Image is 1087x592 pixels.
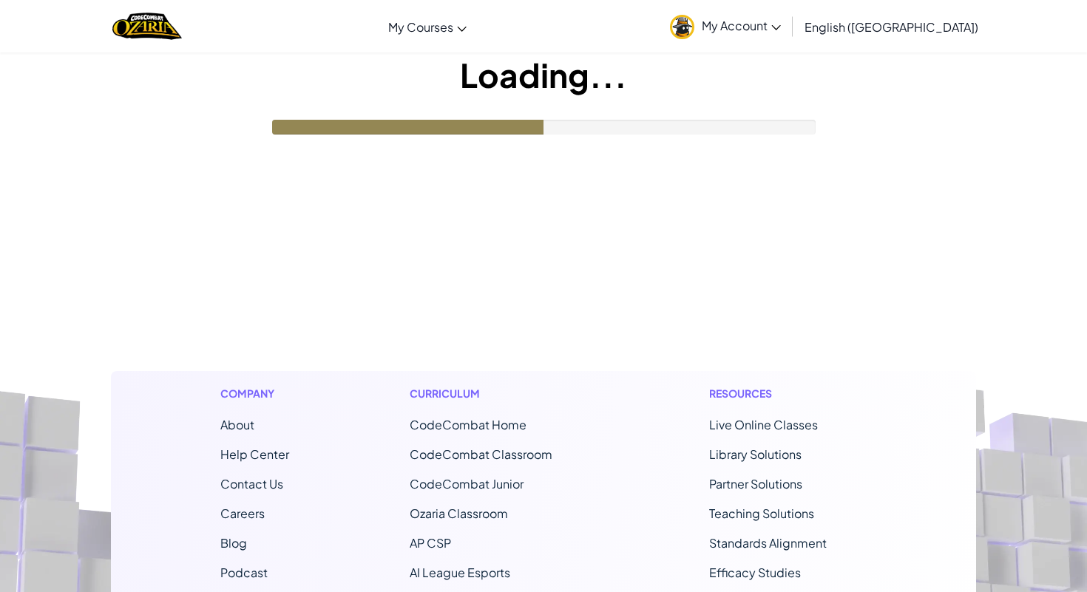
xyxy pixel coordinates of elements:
img: avatar [670,15,694,39]
a: Careers [220,506,265,521]
a: Efficacy Studies [709,565,801,580]
a: AP CSP [410,535,451,551]
a: Library Solutions [709,446,802,462]
a: Podcast [220,565,268,580]
span: CodeCombat Home [410,417,526,432]
img: Home [112,11,181,41]
a: Help Center [220,446,289,462]
a: Ozaria by CodeCombat logo [112,11,181,41]
a: Teaching Solutions [709,506,814,521]
span: English ([GEOGRAPHIC_DATA]) [805,19,978,35]
a: AI League Esports [410,565,510,580]
span: Contact Us [220,476,283,491]
a: CodeCombat Classroom [410,446,552,462]
h1: Curriculum [410,386,589,401]
a: My Account [663,3,788,50]
h1: Company [220,386,289,401]
a: My Courses [381,7,474,47]
a: Ozaria Classroom [410,506,508,521]
a: Blog [220,535,247,551]
a: About [220,417,254,432]
a: English ([GEOGRAPHIC_DATA]) [797,7,986,47]
span: My Courses [388,19,453,35]
a: Standards Alignment [709,535,827,551]
a: Partner Solutions [709,476,802,491]
h1: Resources [709,386,867,401]
a: Live Online Classes [709,417,818,432]
span: My Account [702,18,781,33]
a: CodeCombat Junior [410,476,524,491]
